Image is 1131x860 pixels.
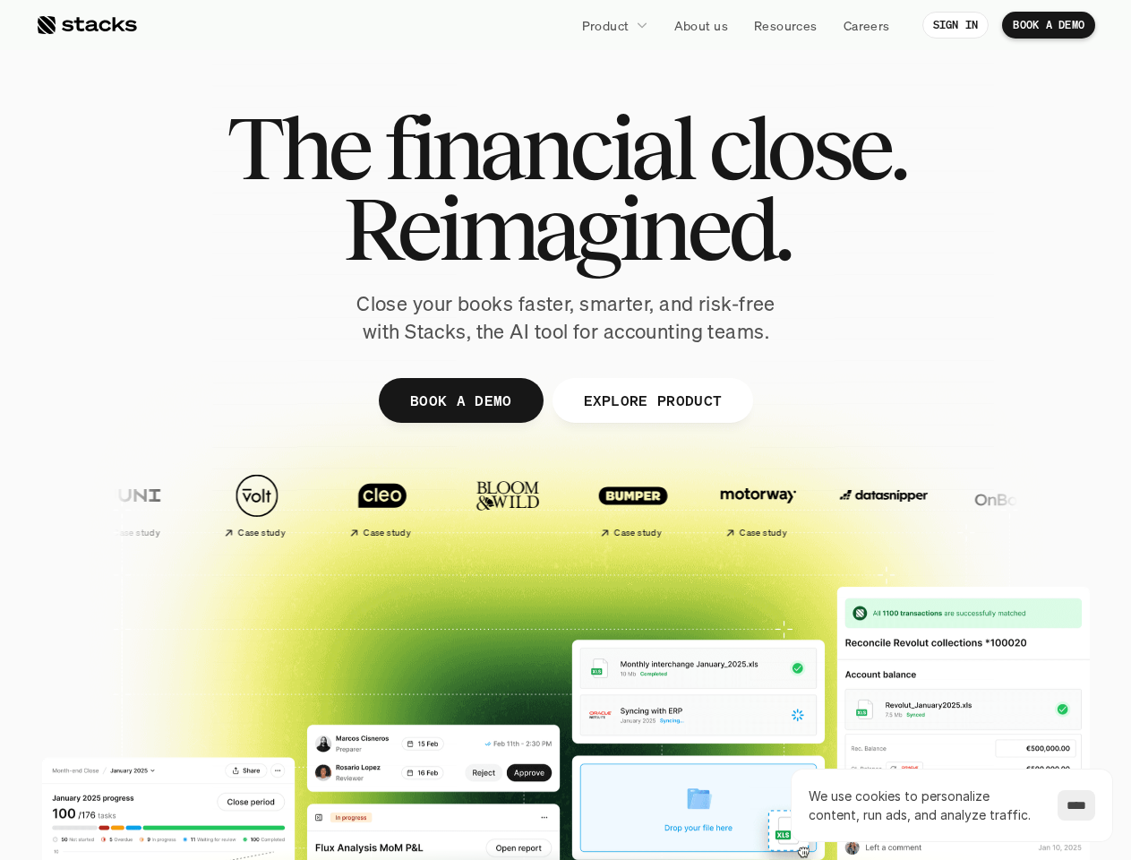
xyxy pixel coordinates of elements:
[409,387,511,413] p: BOOK A DEMO
[378,378,543,423] a: BOOK A DEMO
[227,107,369,188] span: The
[552,378,753,423] a: EXPLORE PRODUCT
[933,19,979,31] p: SIGN IN
[674,16,728,35] p: About us
[708,107,905,188] span: close.
[578,464,695,546] a: Case study
[241,528,288,538] h2: Case study
[664,9,739,41] a: About us
[342,290,790,346] p: Close your books faster, smarter, and risk-free with Stacks, the AI tool for accounting teams.
[743,9,828,41] a: Resources
[833,9,901,41] a: Careers
[617,528,664,538] h2: Case study
[492,528,539,538] h2: Case study
[1002,12,1095,39] a: BOOK A DEMO
[384,107,693,188] span: financial
[342,188,789,269] span: Reimagined.
[754,16,818,35] p: Resources
[202,464,319,546] a: Case study
[116,528,163,538] h2: Case study
[77,464,193,546] a: Case study
[582,16,630,35] p: Product
[809,787,1040,824] p: We use cookies to personalize content, run ads, and analyze traffic.
[453,464,570,546] a: Case study
[583,387,722,413] p: EXPLORE PRODUCT
[922,12,990,39] a: SIGN IN
[211,341,290,354] a: Privacy Policy
[1013,19,1084,31] p: BOOK A DEMO
[844,16,890,35] p: Careers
